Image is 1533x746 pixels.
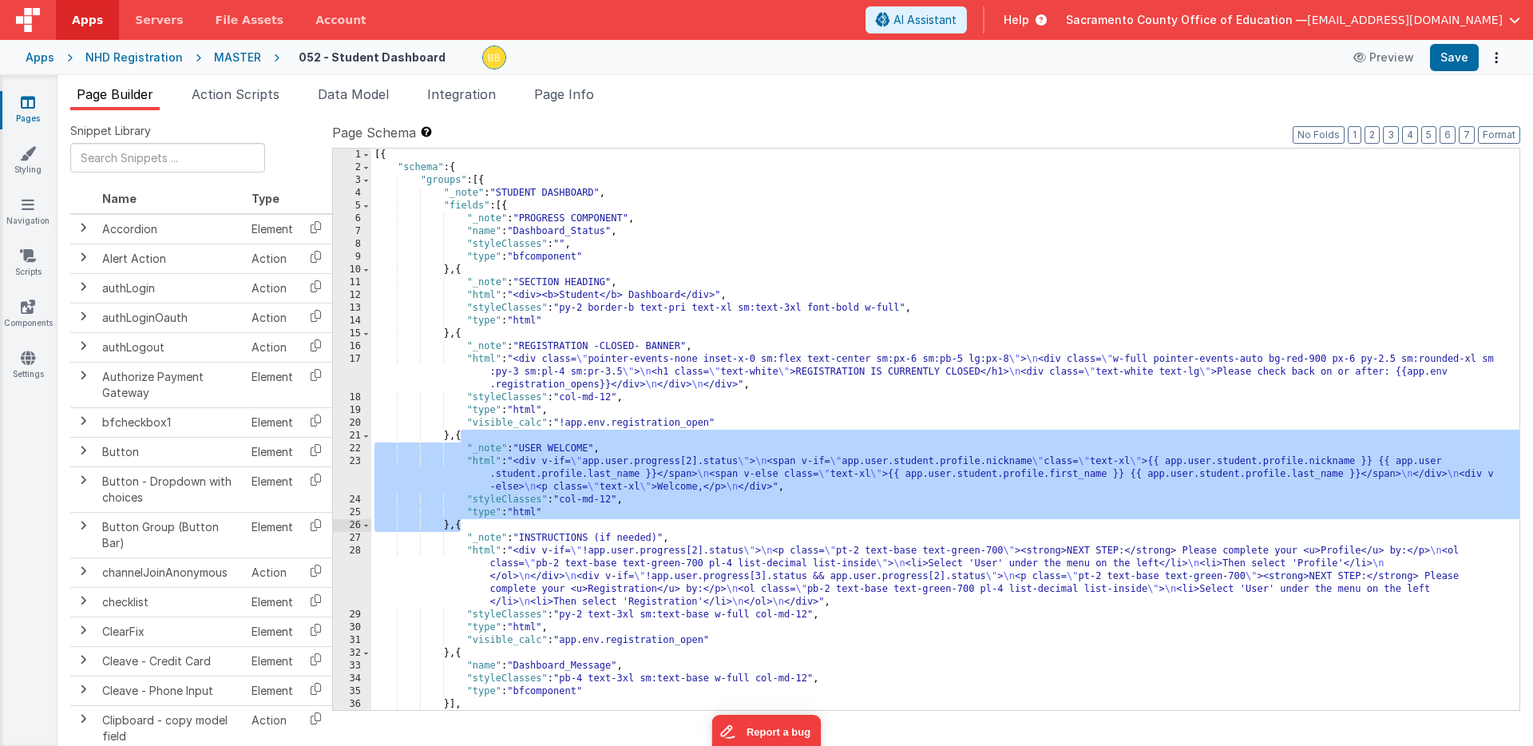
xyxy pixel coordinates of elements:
span: Page Info [534,86,594,102]
td: Element [245,214,299,244]
span: Sacramento County Office of Education — [1066,12,1307,28]
div: 5 [333,200,371,212]
span: File Assets [216,12,284,28]
span: Apps [72,12,103,28]
div: 11 [333,276,371,289]
div: 35 [333,685,371,698]
div: 28 [333,545,371,609]
span: Name [102,192,137,205]
div: 21 [333,430,371,442]
span: Snippet Library [70,123,151,139]
div: 13 [333,302,371,315]
td: Button [96,437,245,466]
td: Element [245,617,299,646]
div: 26 [333,519,371,532]
td: Element [245,646,299,676]
div: 16 [333,340,371,353]
span: Data Model [318,86,389,102]
div: 9 [333,251,371,264]
div: 32 [333,647,371,660]
div: 6 [333,212,371,225]
td: checklist [96,587,245,617]
div: NHD Registration [85,50,183,65]
span: Type [252,192,279,205]
div: 8 [333,238,371,251]
div: 20 [333,417,371,430]
div: 17 [333,353,371,391]
span: AI Assistant [893,12,957,28]
td: Element [245,587,299,617]
div: 23 [333,455,371,494]
button: 3 [1383,126,1399,144]
span: Servers [135,12,183,28]
span: Integration [427,86,496,102]
td: bfcheckbox1 [96,407,245,437]
td: Element [245,437,299,466]
td: Alert Action [96,244,245,273]
td: channelJoinAnonymous [96,558,245,587]
td: Action [245,332,299,362]
td: Element [245,466,299,512]
button: 6 [1440,126,1456,144]
button: Format [1478,126,1520,144]
td: Cleave - Phone Input [96,676,245,705]
div: Apps [26,50,54,65]
button: 5 [1421,126,1436,144]
div: 24 [333,494,371,506]
div: 19 [333,404,371,417]
td: authLogout [96,332,245,362]
td: Button Group (Button Bar) [96,512,245,558]
div: 30 [333,621,371,634]
td: Action [245,303,299,332]
div: 2 [333,161,371,174]
button: 1 [1348,126,1361,144]
button: Sacramento County Office of Education — [EMAIL_ADDRESS][DOMAIN_NAME] [1066,12,1520,28]
div: MASTER [214,50,261,65]
div: 10 [333,264,371,276]
div: 34 [333,673,371,685]
div: 12 [333,289,371,302]
div: 4 [333,187,371,200]
td: Authorize Payment Gateway [96,362,245,407]
div: 25 [333,506,371,519]
td: Accordion [96,214,245,244]
span: Page Builder [77,86,153,102]
h4: 052 - Student Dashboard [299,51,446,63]
div: 14 [333,315,371,327]
img: 3aae05562012a16e32320df8a0cd8a1d [483,46,505,69]
span: Page Schema [332,123,416,142]
span: [EMAIL_ADDRESS][DOMAIN_NAME] [1307,12,1503,28]
td: Element [245,407,299,437]
div: 27 [333,532,371,545]
div: 1 [333,149,371,161]
button: No Folds [1293,126,1345,144]
div: 31 [333,634,371,647]
td: Button - Dropdown with choices [96,466,245,512]
div: 7 [333,225,371,238]
td: ClearFix [96,617,245,646]
div: 22 [333,442,371,455]
button: 7 [1459,126,1475,144]
div: 36 [333,698,371,711]
td: Action [245,244,299,273]
div: 18 [333,391,371,404]
div: 15 [333,327,371,340]
div: 33 [333,660,371,673]
button: Preview [1344,45,1424,70]
span: Action Scripts [192,86,279,102]
span: Help [1004,12,1029,28]
td: Element [245,512,299,558]
td: Action [245,558,299,587]
td: Action [245,273,299,303]
td: authLoginOauth [96,303,245,332]
button: Save [1430,44,1479,71]
button: Options [1485,46,1507,69]
td: Element [245,676,299,705]
div: 3 [333,174,371,187]
td: Element [245,362,299,407]
div: 29 [333,609,371,621]
td: authLogin [96,273,245,303]
td: Cleave - Credit Card [96,646,245,676]
input: Search Snippets ... [70,143,265,173]
button: AI Assistant [866,6,967,34]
